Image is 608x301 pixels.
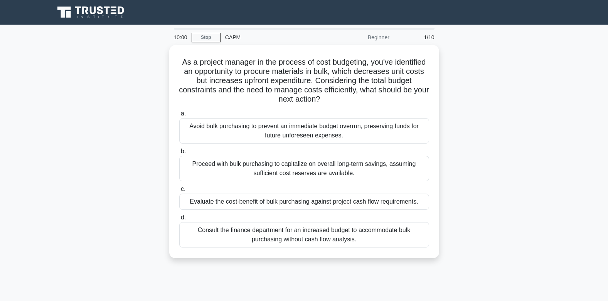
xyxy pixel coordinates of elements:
[192,33,221,42] a: Stop
[179,222,429,247] div: Consult the finance department for an increased budget to accommodate bulk purchasing without cas...
[181,186,185,192] span: c.
[179,57,430,104] h5: As a project manager in the process of cost budgeting, you've identified an opportunity to procur...
[181,148,186,154] span: b.
[179,194,429,210] div: Evaluate the cost-benefit of bulk purchasing against project cash flow requirements.
[327,30,394,45] div: Beginner
[221,30,327,45] div: CAPM
[169,30,192,45] div: 10:00
[181,214,186,221] span: d.
[179,118,429,144] div: Avoid bulk purchasing to prevent an immediate budget overrun, preserving funds for future unfores...
[181,110,186,117] span: a.
[179,156,429,181] div: Proceed with bulk purchasing to capitalize on overall long-term savings, assuming sufficient cost...
[394,30,439,45] div: 1/10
